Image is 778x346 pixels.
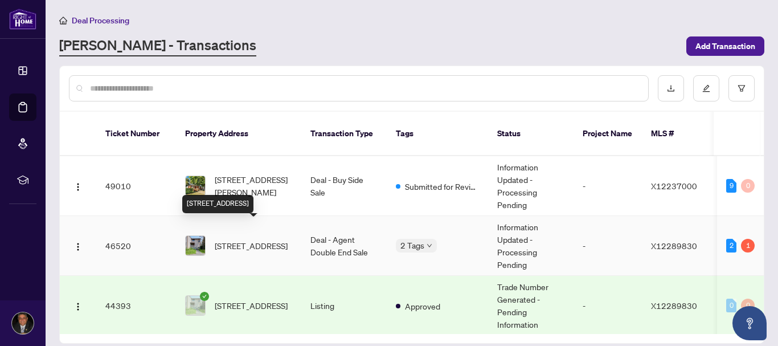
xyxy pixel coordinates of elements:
[73,302,83,311] img: Logo
[741,179,755,193] div: 0
[726,299,736,312] div: 0
[69,296,87,315] button: Logo
[574,112,642,156] th: Project Name
[702,84,710,92] span: edit
[96,112,176,156] th: Ticket Number
[488,276,574,336] td: Trade Number Generated - Pending Information
[215,299,288,312] span: [STREET_ADDRESS]
[574,276,642,336] td: -
[59,17,67,25] span: home
[726,239,736,253] div: 2
[186,176,205,196] img: thumbnail-img
[651,241,697,251] span: X12289830
[574,216,642,276] td: -
[405,300,440,312] span: Approved
[9,9,36,30] img: logo
[658,75,684,101] button: download
[12,312,34,334] img: Profile Icon
[642,112,710,156] th: MLS #
[59,36,256,56] a: [PERSON_NAME] - Transactions
[182,195,253,213] div: [STREET_ADDRESS]
[301,216,387,276] td: Deal - Agent Double End Sale
[741,299,755,312] div: 0
[96,216,176,276] td: 46520
[387,112,488,156] th: Tags
[405,180,479,193] span: Submitted for Review
[69,237,87,255] button: Logo
[301,276,387,336] td: Listing
[651,181,697,191] span: X12237000
[215,239,288,252] span: [STREET_ADDRESS]
[200,292,209,301] span: check-circle
[215,173,292,198] span: [STREET_ADDRESS][PERSON_NAME]
[301,156,387,216] td: Deal - Buy Side Sale
[651,300,697,311] span: X12289830
[96,276,176,336] td: 44393
[186,236,205,255] img: thumbnail-img
[186,296,205,315] img: thumbnail-img
[728,75,755,101] button: filter
[574,156,642,216] td: -
[693,75,719,101] button: edit
[427,243,432,249] span: down
[73,242,83,251] img: Logo
[69,177,87,195] button: Logo
[400,239,424,252] span: 2 Tags
[488,216,574,276] td: Information Updated - Processing Pending
[667,84,675,92] span: download
[96,156,176,216] td: 49010
[176,112,301,156] th: Property Address
[301,112,387,156] th: Transaction Type
[726,179,736,193] div: 9
[72,15,129,26] span: Deal Processing
[732,306,767,340] button: Open asap
[73,182,83,192] img: Logo
[686,36,764,56] button: Add Transaction
[695,37,755,55] span: Add Transaction
[738,84,746,92] span: filter
[488,156,574,216] td: Information Updated - Processing Pending
[741,239,755,253] div: 1
[488,112,574,156] th: Status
